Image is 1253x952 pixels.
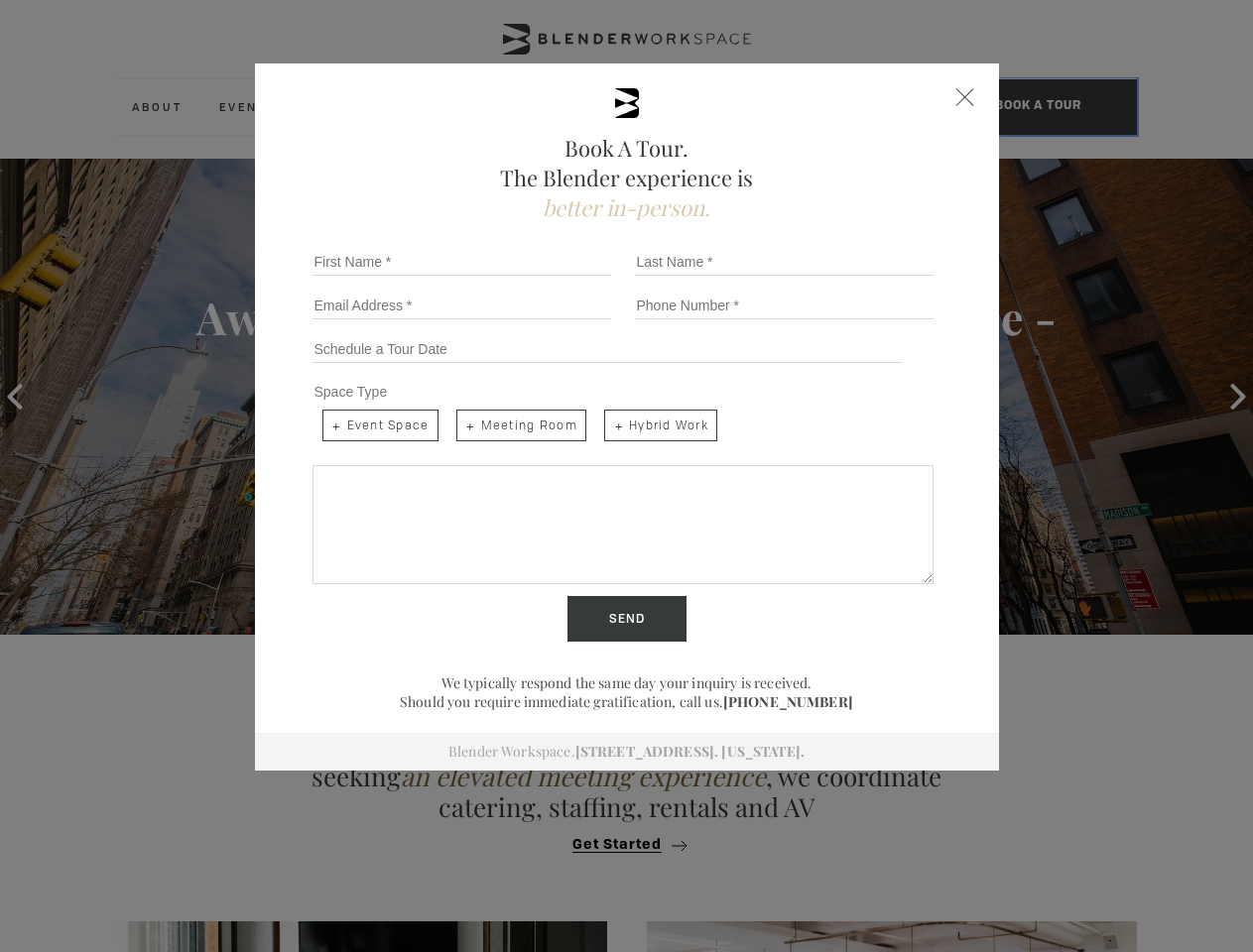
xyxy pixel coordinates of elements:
[305,673,949,692] p: We typically respond the same day your inquiry is received.
[604,410,717,441] span: Hybrid Work
[456,410,586,441] span: Meeting Room
[723,692,853,711] a: [PHONE_NUMBER]
[575,742,805,761] a: [STREET_ADDRESS]. [US_STATE].
[314,384,388,400] span: Space Type
[313,335,903,363] input: Schedule a Tour Date
[635,292,934,319] input: Phone Number *
[543,192,710,222] span: better in-person.
[567,596,687,642] input: Send
[956,88,974,106] div: Close form
[255,733,999,771] div: Blender Workspace.
[313,248,611,276] input: First Name *
[322,410,439,441] span: Event Space
[305,692,949,711] p: Should you require immediate gratification, call us.
[313,292,611,319] input: Email Address *
[305,133,949,222] h2: Book A Tour. The Blender experience is
[635,248,934,276] input: Last Name *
